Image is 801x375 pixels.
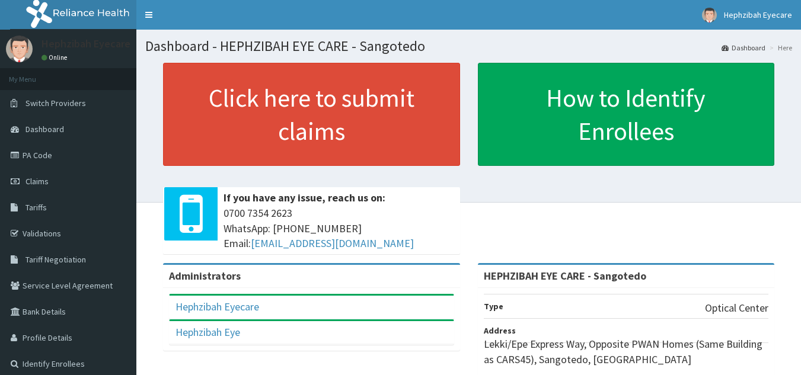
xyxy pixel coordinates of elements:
[145,39,792,54] h1: Dashboard - HEPHZIBAH EYE CARE - Sangotedo
[25,176,49,187] span: Claims
[251,236,414,250] a: [EMAIL_ADDRESS][DOMAIN_NAME]
[42,39,130,49] p: Hephzibah Eyecare
[705,300,768,316] p: Optical Center
[42,53,70,62] a: Online
[484,325,516,336] b: Address
[163,63,460,166] a: Click here to submit claims
[702,8,717,23] img: User Image
[484,301,503,312] b: Type
[724,9,792,20] span: Hephzibah Eyecare
[722,43,765,53] a: Dashboard
[767,43,792,53] li: Here
[224,206,454,251] span: 0700 7354 2623 WhatsApp: [PHONE_NUMBER] Email:
[25,254,86,265] span: Tariff Negotiation
[478,63,775,166] a: How to Identify Enrollees
[6,36,33,62] img: User Image
[175,300,259,313] a: Hephzibah Eyecare
[25,124,64,134] span: Dashboard
[484,269,646,283] strong: HEPHZIBAH EYE CARE - Sangotedo
[484,336,769,367] p: Lekki/Epe Express Way, Opposite PWAN Homes (Same Building as CARS45), Sangotedo, [GEOGRAPHIC_DATA]
[175,325,240,339] a: Hephzibah Eye
[169,269,241,283] b: Administrators
[224,191,385,204] b: If you have any issue, reach us on:
[25,98,86,108] span: Switch Providers
[25,202,47,213] span: Tariffs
